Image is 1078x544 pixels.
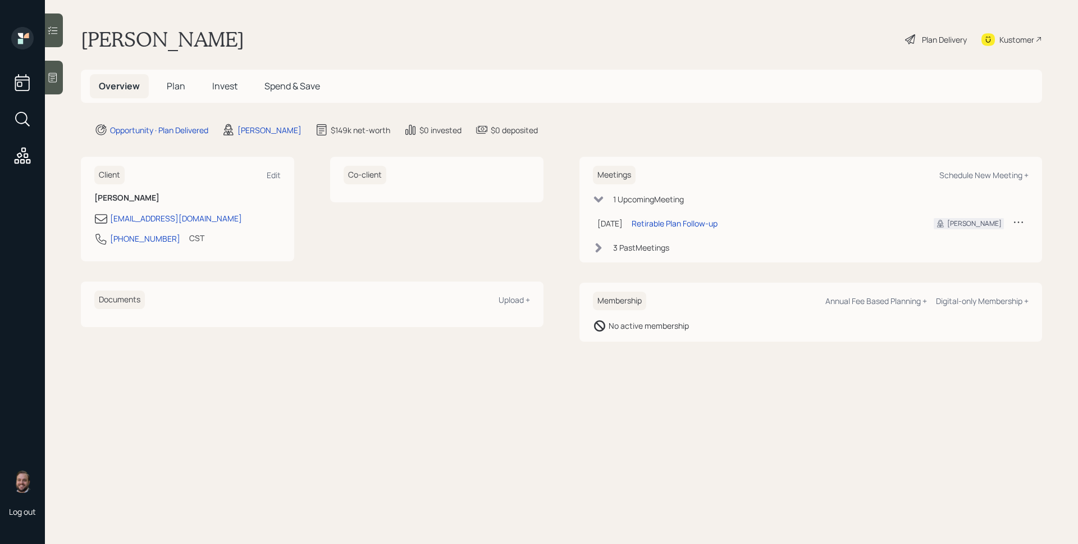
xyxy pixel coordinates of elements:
h6: Meetings [593,166,636,184]
div: Schedule New Meeting + [939,170,1029,180]
div: [DATE] [597,217,623,229]
span: Invest [212,80,237,92]
h1: [PERSON_NAME] [81,27,244,52]
div: Plan Delivery [922,34,967,46]
div: Digital-only Membership + [936,296,1029,306]
div: Edit [267,170,281,180]
h6: Documents [94,291,145,309]
span: Spend & Save [264,80,320,92]
span: Overview [99,80,140,92]
div: $149k net-worth [331,124,390,136]
div: 1 Upcoming Meeting [613,193,684,205]
div: Upload + [499,294,530,305]
img: james-distasi-headshot.png [11,470,34,493]
div: No active membership [609,320,689,332]
div: [PERSON_NAME] [947,219,1002,229]
div: Annual Fee Based Planning + [825,296,927,306]
h6: [PERSON_NAME] [94,193,281,203]
h6: Co-client [344,166,386,184]
div: Kustomer [999,34,1034,46]
div: Retirable Plan Follow-up [632,217,718,229]
div: $0 deposited [491,124,538,136]
div: CST [189,232,204,244]
div: Opportunity · Plan Delivered [110,124,208,136]
span: Plan [167,80,185,92]
h6: Membership [593,292,646,310]
div: [PERSON_NAME] [237,124,302,136]
div: 3 Past Meeting s [613,242,669,253]
div: Log out [9,506,36,517]
div: [EMAIL_ADDRESS][DOMAIN_NAME] [110,212,242,224]
div: $0 invested [419,124,462,136]
div: [PHONE_NUMBER] [110,233,180,244]
h6: Client [94,166,125,184]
